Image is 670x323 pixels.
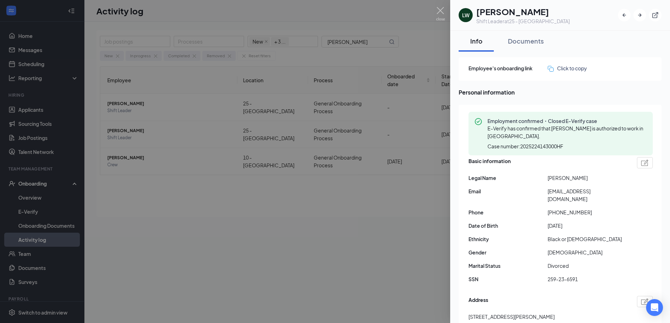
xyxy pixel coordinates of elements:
[468,248,548,256] span: Gender
[649,9,662,21] button: ExternalLink
[487,117,647,124] span: Employment confirmed・Closed E-Verify case
[468,296,488,307] span: Address
[468,174,548,182] span: Legal Name
[508,37,544,45] div: Documents
[466,37,487,45] div: Info
[548,187,627,203] span: [EMAIL_ADDRESS][DOMAIN_NAME]
[548,66,554,72] img: click-to-copy.71757273a98fde459dfc.svg
[633,9,646,21] button: ArrowRight
[468,64,548,72] span: Employee's onboarding link
[487,125,643,139] span: E-Verify has confirmed that [PERSON_NAME] is authorized to work in [GEOGRAPHIC_DATA].
[462,12,470,19] div: LW
[652,12,659,19] svg: ExternalLink
[468,222,548,230] span: Date of Birth
[468,208,548,216] span: Phone
[487,143,563,150] span: Case number: 2025224143000HF
[476,18,570,25] div: Shift Leader at 25 - [GEOGRAPHIC_DATA]
[548,64,587,72] button: Click to copy
[618,9,631,21] button: ArrowLeftNew
[459,88,662,97] span: Personal information
[646,299,663,316] div: Open Intercom Messenger
[636,12,643,19] svg: ArrowRight
[548,174,627,182] span: [PERSON_NAME]
[548,248,627,256] span: [DEMOGRAPHIC_DATA]
[548,208,627,216] span: [PHONE_NUMBER]
[468,262,548,270] span: Marital Status
[468,157,511,168] span: Basic information
[476,6,570,18] h1: [PERSON_NAME]
[548,235,627,243] span: Black or [DEMOGRAPHIC_DATA]
[548,222,627,230] span: [DATE]
[548,262,627,270] span: Divorced
[468,313,555,321] span: [STREET_ADDRESS][PERSON_NAME]
[468,275,548,283] span: SSN
[468,187,548,195] span: Email
[621,12,628,19] svg: ArrowLeftNew
[474,117,483,126] svg: CheckmarkCircle
[468,235,548,243] span: Ethnicity
[548,275,627,283] span: 259-23-6591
